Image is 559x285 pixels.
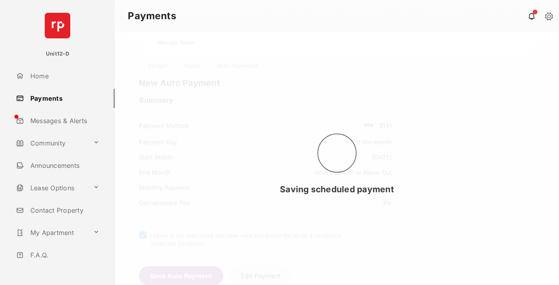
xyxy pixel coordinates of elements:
a: My Apartment [13,223,90,242]
a: F.A.Q. [13,245,115,265]
a: Home [13,66,115,86]
strong: Payments [128,11,176,21]
a: Lease Options [13,178,90,197]
a: Contact Property [13,201,115,220]
a: Announcements [13,156,115,175]
a: Payments [13,89,115,108]
a: Community [13,134,90,153]
span: Saving scheduled payment [280,184,394,194]
img: svg+xml;base64,PHN2ZyB4bWxucz0iaHR0cDovL3d3dy53My5vcmcvMjAwMC9zdmciIHdpZHRoPSI2NCIgaGVpZ2h0PSI2NC... [45,13,70,38]
a: Messages & Alerts [13,111,115,130]
p: Unit12-D [46,50,69,58]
